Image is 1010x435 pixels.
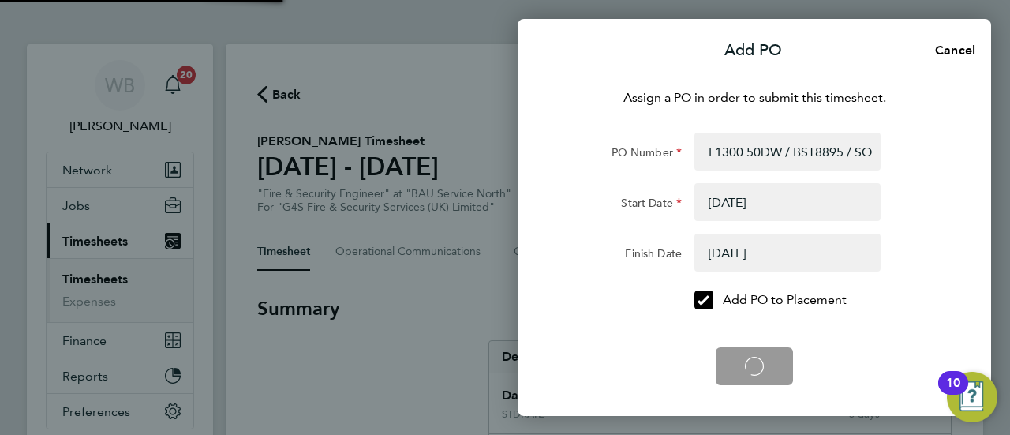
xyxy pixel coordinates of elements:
button: Cancel [910,35,991,66]
input: Enter PO Number [694,133,881,171]
label: Finish Date [625,246,682,265]
p: Add PO to Placement [723,291,847,309]
label: PO Number [612,145,682,164]
span: Cancel [930,43,975,58]
button: Open Resource Center, 10 new notifications [947,372,997,422]
label: Start Date [621,196,682,215]
p: Assign a PO in order to submit this timesheet. [562,88,947,107]
p: Add PO [724,39,782,62]
div: 10 [946,383,960,403]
